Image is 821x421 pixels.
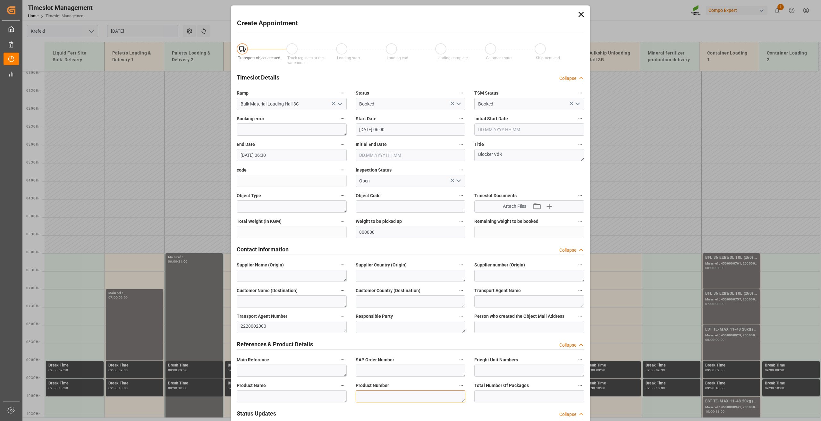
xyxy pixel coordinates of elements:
[356,90,369,97] span: Status
[237,98,347,110] input: Type to search/select
[334,99,344,109] button: open menu
[457,114,465,123] button: Start Date
[338,312,347,320] button: Transport Agent Number
[356,98,466,110] input: Type to search/select
[237,115,264,122] span: Booking error
[237,340,313,349] h2: References & Product Details
[356,313,393,320] span: Responsible Party
[572,99,582,109] button: open menu
[387,56,408,60] span: Loading end
[237,90,249,97] span: Ramp
[338,166,347,174] button: code
[356,218,402,225] span: Weight to be picked up
[576,217,584,225] button: Remaining weight to be booked
[237,357,269,363] span: Main Reference
[237,73,279,82] h2: Timeslot Details
[559,247,576,254] div: Collapse
[356,123,466,136] input: DD.MM.YYYY HH:MM
[237,409,276,418] h2: Status Updates
[576,140,584,148] button: Title
[474,115,508,122] span: Initial Start Date
[356,192,381,199] span: Object Code
[503,203,526,210] span: Attach Files
[457,286,465,295] button: Customer Country (Destination)
[237,192,261,199] span: Object Type
[337,56,360,60] span: Loading start
[486,56,512,60] span: Shipment start
[474,218,538,225] span: Remaining weight to be booked
[356,382,389,389] span: Product Number
[576,356,584,364] button: Frieght Unit Numbers
[436,56,468,60] span: Loading complete
[338,114,347,123] button: Booking error
[338,89,347,97] button: Ramp
[338,261,347,269] button: Supplier Name (Origin)
[576,261,584,269] button: Supplier number (Origin)
[576,191,584,200] button: Timeslot Documents
[474,192,517,199] span: Timeslot Documents
[474,141,484,148] span: Title
[474,90,498,97] span: TSM Status
[576,381,584,390] button: Total Number Of Packages
[457,261,465,269] button: Supplier Country (Origin)
[457,89,465,97] button: Status
[237,245,289,254] h2: Contact Information
[287,56,324,65] span: Truck registers at the warehouse
[453,176,463,186] button: open menu
[237,382,266,389] span: Product Name
[559,75,576,82] div: Collapse
[474,149,584,161] textarea: Blocker VdR
[576,312,584,320] button: Person who created the Object Mail Address
[536,56,560,60] span: Shipment end
[356,357,394,363] span: SAP Order Number
[356,167,392,173] span: Inspection Status
[356,115,377,122] span: Start Date
[338,286,347,295] button: Customer Name (Destination)
[338,356,347,364] button: Main Reference
[474,262,525,268] span: Supplier number (Origin)
[457,381,465,390] button: Product Number
[238,56,280,60] span: Transport object created
[237,167,247,173] span: code
[338,140,347,148] button: End Date
[338,381,347,390] button: Product Name
[237,218,282,225] span: Total Weight (in KGM)
[457,166,465,174] button: Inspection Status
[559,342,576,349] div: Collapse
[474,357,518,363] span: Frieght Unit Numbers
[457,356,465,364] button: SAP Order Number
[457,140,465,148] button: Initial End Date
[559,411,576,418] div: Collapse
[237,321,347,333] textarea: 2228002000
[237,18,298,29] h2: Create Appointment
[474,287,521,294] span: Transport Agent Name
[356,287,420,294] span: Customer Country (Destination)
[453,99,463,109] button: open menu
[237,141,255,148] span: End Date
[356,262,407,268] span: Supplier Country (Origin)
[356,149,466,161] input: DD.MM.YYYY HH:MM
[237,313,287,320] span: Transport Agent Number
[338,191,347,200] button: Object Type
[237,262,284,268] span: Supplier Name (Origin)
[457,312,465,320] button: Responsible Party
[356,141,387,148] span: Initial End Date
[474,313,564,320] span: Person who created the Object Mail Address
[237,149,347,161] input: DD.MM.YYYY HH:MM
[576,89,584,97] button: TSM Status
[576,114,584,123] button: Initial Start Date
[457,191,465,200] button: Object Code
[474,123,584,136] input: DD.MM.YYYY HH:MM
[457,217,465,225] button: Weight to be picked up
[237,287,298,294] span: Customer Name (Destination)
[338,217,347,225] button: Total Weight (in KGM)
[474,382,529,389] span: Total Number Of Packages
[576,286,584,295] button: Transport Agent Name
